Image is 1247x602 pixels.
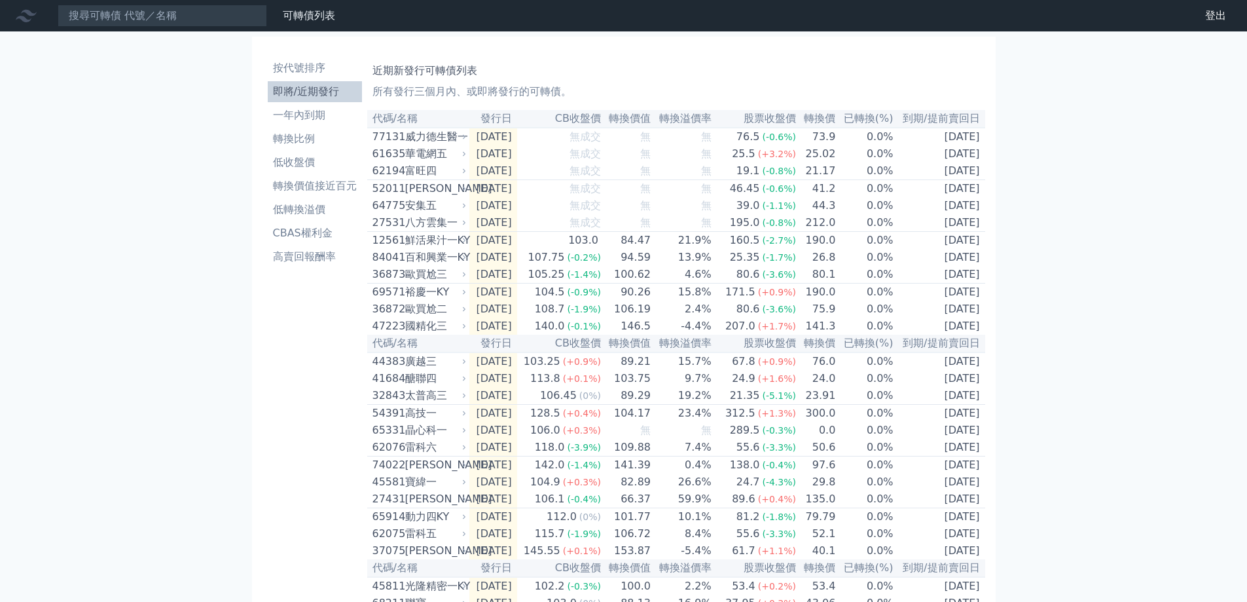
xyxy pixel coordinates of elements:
[651,439,712,457] td: 7.4%
[651,457,712,474] td: 0.4%
[268,176,362,197] a: 轉換價值接近百元
[469,370,517,387] td: [DATE]
[602,284,651,301] td: 90.26
[701,147,712,160] span: 無
[469,439,517,457] td: [DATE]
[836,284,894,301] td: 0.0%
[469,508,517,526] td: [DATE]
[521,354,563,369] div: 103.25
[894,162,985,180] td: [DATE]
[797,491,836,508] td: 135.0
[372,371,402,386] div: 41684
[729,371,758,386] div: 24.9
[563,356,601,367] span: (+0.9%)
[836,232,894,250] td: 0.0%
[640,424,651,436] span: 無
[701,130,712,143] span: 無
[405,146,464,162] div: 華電網五
[268,84,362,100] li: 即將/近期發行
[372,284,402,300] div: 69571
[602,301,651,318] td: 106.19
[758,356,796,367] span: (+0.9%)
[268,152,362,173] a: 低收盤價
[372,318,402,334] div: 47223
[283,9,335,22] a: 可轉債列表
[797,508,836,526] td: 79.79
[268,223,362,244] a: CBAS權利金
[469,249,517,266] td: [DATE]
[372,129,402,145] div: 77131
[894,301,985,318] td: [DATE]
[712,335,797,352] th: 股票收盤價
[723,284,758,300] div: 171.5
[602,525,651,542] td: 106.72
[640,147,651,160] span: 無
[58,5,267,27] input: 搜尋可轉債 代號／名稱
[894,370,985,387] td: [DATE]
[836,214,894,232] td: 0.0%
[836,110,894,128] th: 已轉換(%)
[727,388,763,404] div: 21.35
[729,354,758,369] div: 67.8
[894,145,985,162] td: [DATE]
[836,128,894,145] td: 0.0%
[563,425,601,436] span: (+0.3%)
[602,439,651,457] td: 109.88
[651,232,712,250] td: 21.9%
[894,249,985,266] td: [DATE]
[797,439,836,457] td: 50.6
[836,422,894,439] td: 0.0%
[525,250,567,265] div: 107.75
[712,110,797,128] th: 股票收盤價
[894,474,985,491] td: [DATE]
[758,287,796,297] span: (+0.9%)
[517,335,602,352] th: CB收盤價
[602,457,651,474] td: 141.39
[734,267,763,282] div: 80.6
[762,132,796,142] span: (-0.6%)
[758,494,796,504] span: (+0.4%)
[372,198,402,214] div: 64775
[469,301,517,318] td: [DATE]
[469,180,517,198] td: [DATE]
[797,422,836,439] td: 0.0
[405,371,464,386] div: 醣聯四
[651,370,712,387] td: 9.7%
[734,474,763,490] div: 24.7
[405,354,464,369] div: 廣越三
[528,405,563,421] div: 128.5
[651,301,712,318] td: 2.4%
[758,321,796,331] span: (+1.7%)
[894,110,985,128] th: 到期/提前賣回日
[729,491,758,507] div: 89.6
[405,491,464,507] div: [PERSON_NAME]
[405,284,464,300] div: 裕慶一KY
[532,318,568,334] div: 140.0
[762,390,796,401] span: (-5.1%)
[797,335,836,352] th: 轉換價
[797,197,836,214] td: 44.3
[569,216,601,229] span: 無成交
[537,388,579,404] div: 106.45
[405,405,464,421] div: 高技一
[268,202,362,217] li: 低轉換溢價
[894,318,985,335] td: [DATE]
[579,390,601,401] span: (0%)
[268,246,362,267] a: 高賣回報酬率
[579,512,601,522] span: (0%)
[602,352,651,370] td: 89.21
[797,301,836,318] td: 75.9
[797,457,836,474] td: 97.6
[894,457,985,474] td: [DATE]
[567,304,601,314] span: (-1.9%)
[469,457,517,474] td: [DATE]
[372,457,402,473] div: 74022
[372,146,402,162] div: 61635
[372,233,402,248] div: 12561
[836,162,894,180] td: 0.0%
[1195,5,1237,26] a: 登出
[602,318,651,335] td: 146.5
[469,232,517,250] td: [DATE]
[836,405,894,423] td: 0.0%
[640,216,651,229] span: 無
